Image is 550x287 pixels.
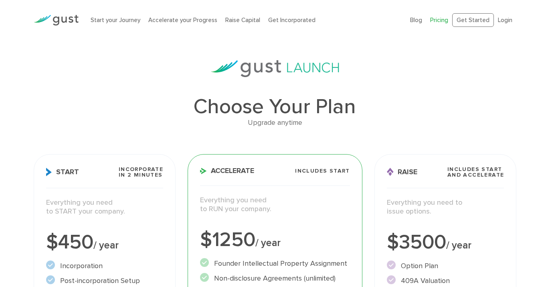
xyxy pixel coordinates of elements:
span: Start [46,168,79,176]
li: Post-incorporation Setup [46,275,164,286]
span: Includes START and ACCELERATE [447,167,504,178]
li: Founder Intellectual Property Assignment [200,258,350,269]
a: Pricing [430,16,448,24]
span: / year [255,237,281,249]
span: Includes START [295,168,350,174]
div: $3500 [387,232,504,252]
a: Accelerate your Progress [148,16,217,24]
img: Start Icon X2 [46,168,52,176]
a: Raise Capital [225,16,260,24]
div: $1250 [200,230,350,250]
span: / year [93,239,119,251]
a: Blog [410,16,422,24]
li: Incorporation [46,261,164,271]
div: $450 [46,232,164,252]
li: Non-disclosure Agreements (unlimited) [200,273,350,284]
a: Get Started [452,13,494,27]
li: Option Plan [387,261,504,271]
span: / year [446,239,471,251]
p: Everything you need to RUN your company. [200,196,350,214]
li: 409A Valuation [387,275,504,286]
span: Incorporate in 2 Minutes [119,167,163,178]
p: Everything you need to issue options. [387,198,504,216]
span: Accelerate [200,167,254,175]
img: Gust Logo [34,15,79,26]
h1: Choose Your Plan [34,96,517,117]
p: Everything you need to START your company. [46,198,164,216]
div: Upgrade anytime [34,117,517,129]
a: Start your Journey [91,16,140,24]
img: gust-launch-logos.svg [211,60,339,77]
img: Raise Icon [387,168,394,176]
a: Get Incorporated [268,16,315,24]
span: Raise [387,168,417,176]
img: Accelerate Icon [200,168,207,174]
a: Login [498,16,512,24]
